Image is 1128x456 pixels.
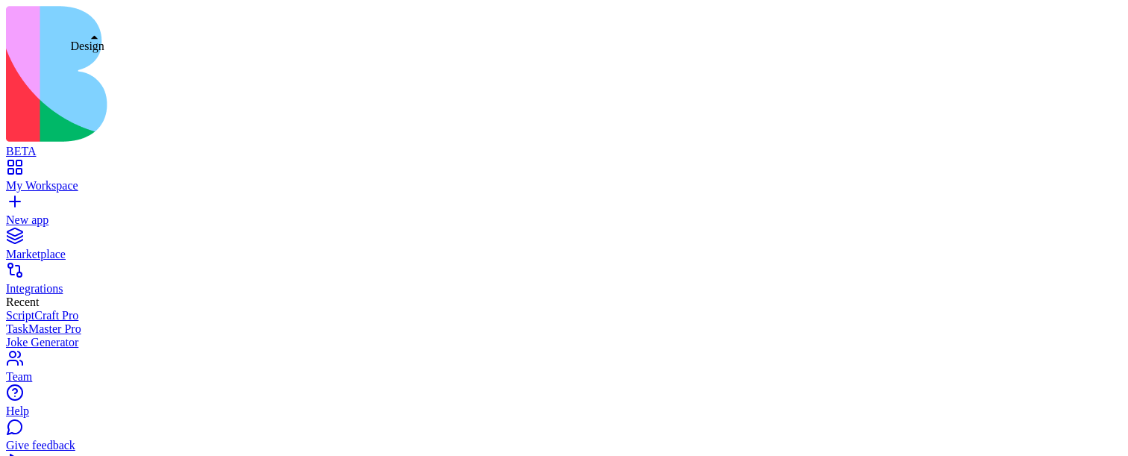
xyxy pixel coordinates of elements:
[6,282,1122,296] div: Integrations
[6,213,1122,227] div: New app
[6,234,1122,261] a: Marketplace
[6,370,1122,384] div: Team
[12,26,212,47] p: One word, endless laughs!
[6,248,1122,261] div: Marketplace
[71,40,104,53] div: Design
[6,145,1122,158] div: BETA
[6,269,1122,296] a: Integrations
[6,322,1122,336] a: TaskMaster Pro
[6,336,1122,349] a: Joke Generator
[6,6,606,142] img: logo
[6,131,1122,158] a: BETA
[6,425,1122,452] a: Give feedback
[6,391,1122,418] a: Help
[6,439,1122,452] div: Give feedback
[6,166,1122,193] a: My Workspace
[6,200,1122,227] a: New app
[6,309,1122,322] a: ScriptCraft Pro
[6,179,1122,193] div: My Workspace
[6,296,39,308] span: Recent
[6,405,1122,418] div: Help
[6,357,1122,384] a: Team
